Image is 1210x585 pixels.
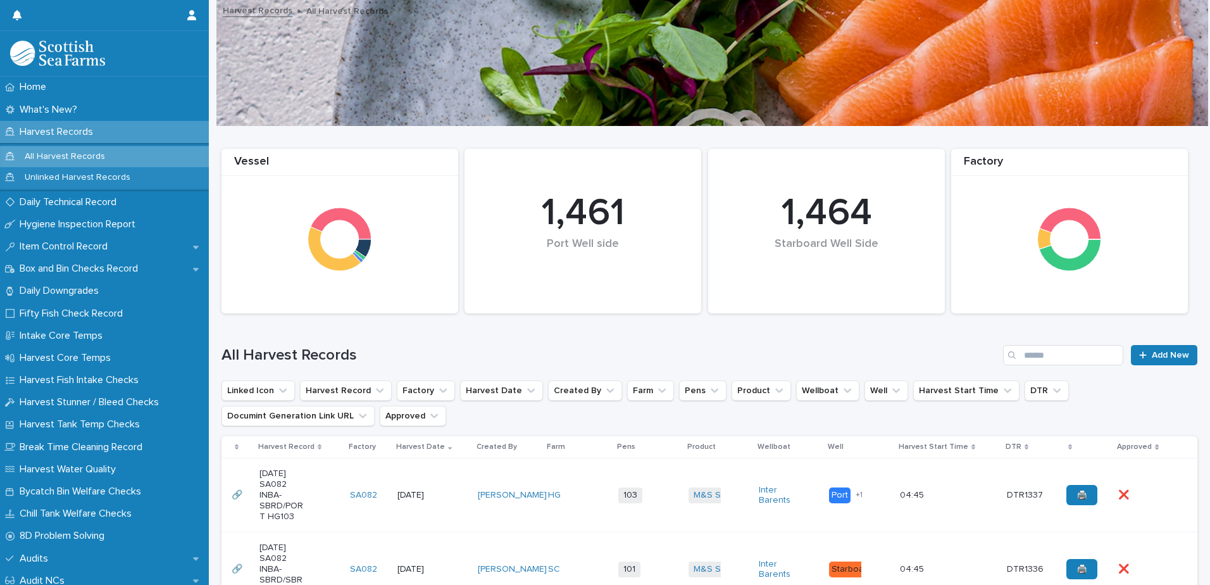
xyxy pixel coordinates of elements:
p: Daily Technical Record [15,196,127,208]
a: Add New [1131,345,1197,365]
a: Inter Barents [759,485,804,506]
span: 103 [618,487,642,503]
p: All Harvest Records [15,151,115,162]
div: Port [829,487,851,503]
p: 🔗 [232,487,245,501]
p: Approved [1117,440,1152,454]
div: Vessel [221,155,458,176]
p: Unlinked Harvest Records [15,172,140,183]
p: Harvest Stunner / Bleed Checks [15,396,169,408]
p: Harvest Water Quality [15,463,126,475]
p: Wellboat [758,440,790,454]
a: SA082 [350,564,377,575]
button: Well [864,381,908,401]
p: 🔗 [232,562,245,575]
a: [PERSON_NAME] [478,564,547,575]
a: Harvest Records [223,3,292,17]
div: Starboard [829,562,875,577]
button: Pens [679,381,727,401]
p: Factory [349,440,376,454]
p: 8D Problem Solving [15,530,115,542]
p: DTR1337 [1007,487,1045,501]
p: All Harvest Records [306,3,388,17]
span: + 1 [856,491,863,499]
a: 🖨️ [1066,485,1097,505]
span: 🖨️ [1076,491,1087,500]
p: Harvest Records [15,126,103,138]
button: Created By [548,381,622,401]
p: [DATE] [397,564,442,575]
div: 1,464 [730,191,923,236]
p: Break Time Cleaning Record [15,441,153,453]
p: What's New? [15,104,87,116]
p: Daily Downgrades [15,285,109,297]
div: Factory [951,155,1188,176]
a: 🖨️ [1066,559,1097,579]
p: Farm [547,440,565,454]
p: Harvest Core Temps [15,352,121,364]
p: Item Control Record [15,241,118,253]
a: [PERSON_NAME] [478,490,547,501]
button: Linked Icon [221,381,295,401]
img: mMrefqRFQpe26GRNOUkG [10,41,105,66]
p: Hygiene Inspection Report [15,218,146,230]
span: 🖨️ [1076,565,1087,574]
p: Harvest Start Time [899,440,968,454]
p: Pens [617,440,635,454]
tr: 🔗🔗 [DATE] SA082 INBA-SBRD/PORT HG103SA082 [DATE][PERSON_NAME] HG 103M&S Select Inter Barents Port... [221,458,1197,532]
button: Farm [627,381,674,401]
p: Created By [477,440,517,454]
div: 1,461 [486,191,680,236]
p: [DATE] [397,490,442,501]
p: Harvest Fish Intake Checks [15,374,149,386]
p: 04:45 [900,487,926,501]
p: [DATE] SA082 INBA-SBRD/PORT HG103 [259,469,304,522]
button: Harvest Record [300,381,392,401]
span: 101 [618,562,640,577]
p: Audits [15,553,58,565]
a: Inter Barents [759,559,804,581]
p: Harvest Date [396,440,445,454]
input: Search [1003,345,1123,365]
button: Factory [397,381,455,401]
p: DTR1336 [1007,562,1046,575]
p: DTR [1006,440,1021,454]
button: Harvest Date [460,381,543,401]
h1: All Harvest Records [221,346,998,365]
p: Box and Bin Checks Record [15,263,148,275]
p: Harvest Record [258,440,315,454]
p: Well [828,440,844,454]
a: SC [548,564,560,575]
button: DTR [1025,381,1069,401]
button: Approved [380,406,446,426]
span: Add New [1152,351,1189,360]
button: Documint Generation Link URL [221,406,375,426]
button: Product [732,381,791,401]
button: Wellboat [796,381,859,401]
p: ❌ [1118,562,1132,575]
p: Harvest Tank Temp Checks [15,418,150,431]
button: Harvest Start Time [913,381,1020,401]
a: M&S Select [694,490,741,501]
p: Product [687,440,716,454]
p: ❌ [1118,487,1132,501]
div: Starboard Well Side [730,237,923,277]
a: SA082 [350,490,377,501]
a: M&S Select [694,564,741,575]
p: Home [15,81,56,93]
div: Port Well side [486,237,680,277]
p: 04:45 [900,562,926,575]
a: HG [548,490,561,501]
p: Fifty Fish Check Record [15,308,133,320]
p: Chill Tank Welfare Checks [15,508,142,520]
p: Intake Core Temps [15,330,113,342]
p: Bycatch Bin Welfare Checks [15,486,151,498]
